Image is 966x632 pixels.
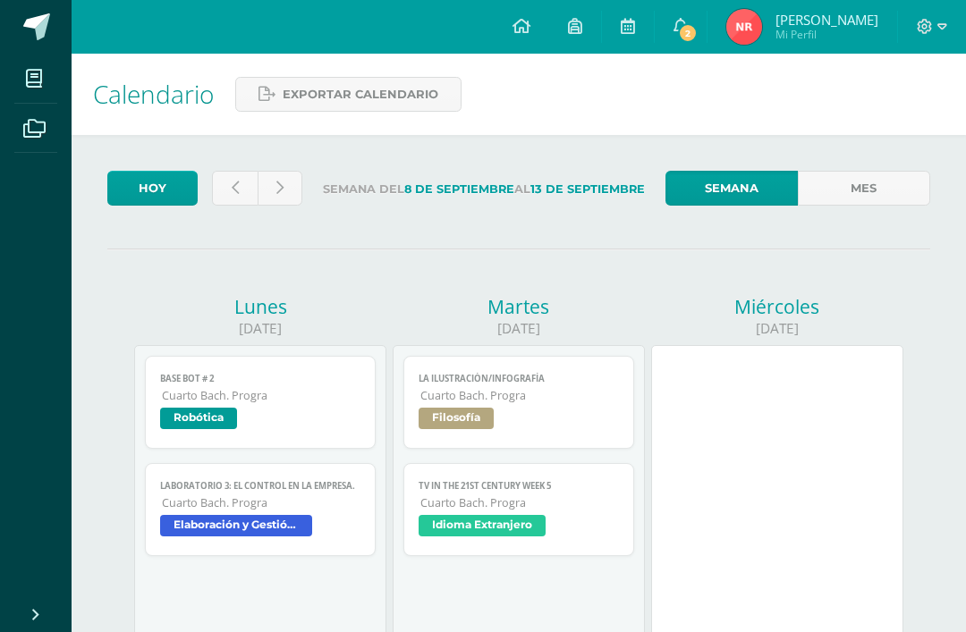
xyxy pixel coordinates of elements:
span: Filosofía [419,408,494,429]
label: Semana del al [317,171,651,207]
span: Cuarto Bach. Progra [420,495,619,510]
div: Lunes [134,294,386,319]
a: Semana [665,171,798,206]
span: Elaboración y Gestión de proyectos [160,515,312,536]
span: Robótica [160,408,237,429]
a: La ilustración/infografíaCuarto Bach. PrograFilosofía [403,356,634,449]
span: Cuarto Bach. Progra [420,388,619,403]
div: [DATE] [651,319,903,338]
span: Calendario [93,77,214,111]
span: La ilustración/infografía [419,373,619,384]
a: Base bot # 2Cuarto Bach. PrograRobótica [145,356,376,449]
span: Base bot # 2 [160,373,360,384]
span: 2 [678,23,698,43]
div: [DATE] [393,319,645,338]
a: Mes [798,171,930,206]
strong: 13 de Septiembre [530,182,645,196]
a: TV in the 21st Century week 5Cuarto Bach. PrograIdioma Extranjero [403,463,634,556]
a: Hoy [107,171,198,206]
span: Cuarto Bach. Progra [162,388,360,403]
span: TV in the 21st Century week 5 [419,480,619,492]
div: Martes [393,294,645,319]
a: LABORATORIO 3: El control en la empresa.Cuarto Bach. PrograElaboración y Gestión de proyectos [145,463,376,556]
img: aab5df14b0bef70d5faed8d855aec77e.png [726,9,762,45]
span: Idioma Extranjero [419,515,546,536]
span: Mi Perfil [775,27,878,42]
span: [PERSON_NAME] [775,11,878,29]
span: LABORATORIO 3: El control en la empresa. [160,480,360,492]
span: Exportar calendario [283,78,438,111]
div: Miércoles [651,294,903,319]
div: [DATE] [134,319,386,338]
a: Exportar calendario [235,77,462,112]
span: Cuarto Bach. Progra [162,495,360,510]
strong: 8 de Septiembre [404,182,514,196]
